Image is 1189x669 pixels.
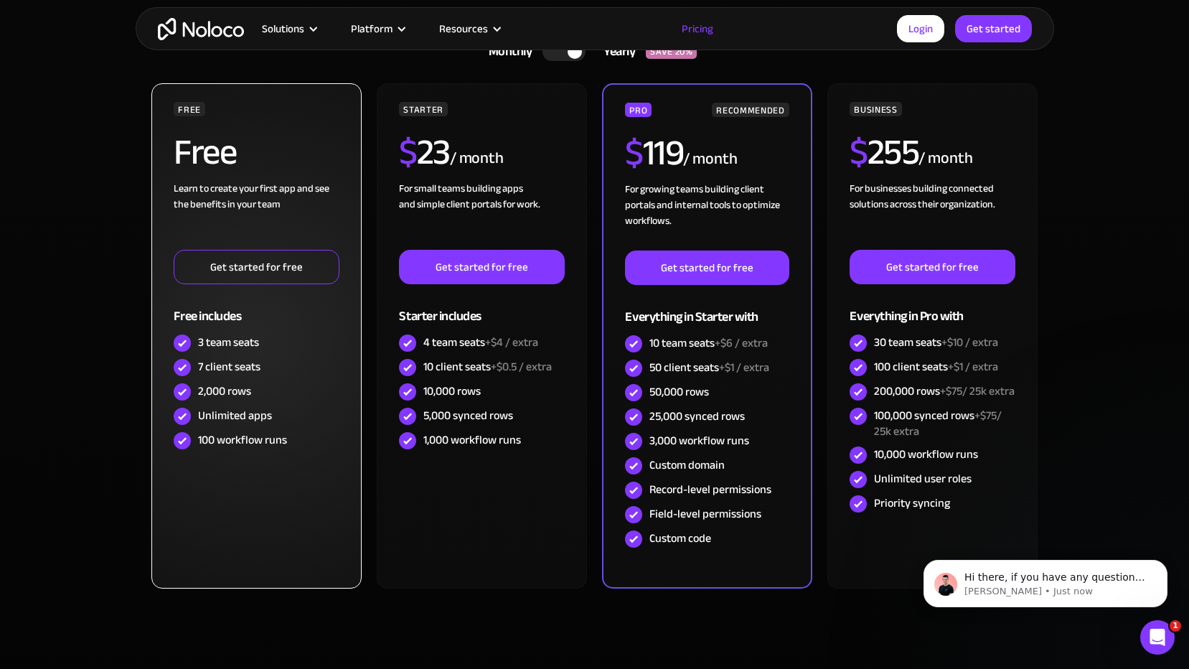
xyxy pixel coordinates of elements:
div: Everything in Pro with [850,284,1015,331]
div: 10,000 rows [423,383,481,399]
div: Unlimited user roles [874,471,972,487]
div: For businesses building connected solutions across their organization. ‍ [850,181,1015,250]
span: +$4 / extra [485,332,538,353]
span: $ [850,118,868,186]
span: +$1 / extra [719,357,769,378]
div: Resources [439,19,488,38]
div: 100 workflow runs [198,432,287,448]
div: 2,000 rows [198,383,251,399]
span: $ [625,119,643,187]
div: PRO [625,103,652,117]
a: Get started for free [399,250,564,284]
div: / month [918,147,972,170]
div: For growing teams building client portals and internal tools to optimize workflows. [625,182,789,251]
div: 100 client seats [874,359,998,375]
div: Free includes [174,284,339,331]
div: Solutions [244,19,333,38]
h2: Free [174,134,236,170]
div: FREE [174,102,205,116]
h2: 23 [399,134,450,170]
div: / month [450,147,504,170]
a: Login [897,15,944,42]
div: Custom code [649,530,711,546]
div: RECOMMENDED [712,103,789,117]
div: 100,000 synced rows [874,408,1015,439]
a: home [158,18,244,40]
div: 4 team seats [423,334,538,350]
h2: 255 [850,134,918,170]
div: 50,000 rows [649,384,709,400]
div: Everything in Starter with [625,285,789,332]
div: Platform [333,19,421,38]
div: 3 team seats [198,334,259,350]
div: BUSINESS [850,102,901,116]
div: 25,000 synced rows [649,408,745,424]
span: +$10 / extra [941,332,998,353]
iframe: Intercom live chat [1140,620,1175,655]
div: STARTER [399,102,447,116]
div: Starter includes [399,284,564,331]
a: Get started [955,15,1032,42]
div: Learn to create your first app and see the benefits in your team ‍ [174,181,339,250]
div: 7 client seats [198,359,260,375]
span: $ [399,118,417,186]
div: Custom domain [649,457,725,473]
span: +$75/ 25k extra [874,405,1002,442]
div: 50 client seats [649,360,769,375]
div: 10 team seats [649,335,768,351]
span: 1 [1170,620,1181,632]
div: Yearly [586,41,646,62]
div: For small teams building apps and simple client portals for work. ‍ [399,181,564,250]
span: +$75/ 25k extra [940,380,1015,402]
span: +$0.5 / extra [491,356,552,378]
div: Priority syncing [874,495,950,511]
div: Solutions [262,19,304,38]
div: Record-level permissions [649,482,771,497]
a: Get started for free [625,251,789,285]
a: Get started for free [174,250,339,284]
a: Get started for free [850,250,1015,284]
div: 3,000 workflow runs [649,433,749,449]
div: Field-level permissions [649,506,761,522]
div: / month [683,148,737,171]
span: +$1 / extra [948,356,998,378]
div: 30 team seats [874,334,998,350]
iframe: Intercom notifications message [902,530,1189,630]
div: Platform [351,19,393,38]
div: Resources [421,19,517,38]
span: +$6 / extra [715,332,768,354]
div: 10,000 workflow runs [874,446,978,462]
div: Monthly [471,41,543,62]
div: 1,000 workflow runs [423,432,521,448]
h2: 119 [625,135,683,171]
div: Unlimited apps [198,408,272,424]
div: 10 client seats [423,359,552,375]
a: Pricing [664,19,731,38]
div: 200,000 rows [874,383,1015,399]
div: 5,000 synced rows [423,408,513,424]
div: SAVE 20% [646,45,697,59]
